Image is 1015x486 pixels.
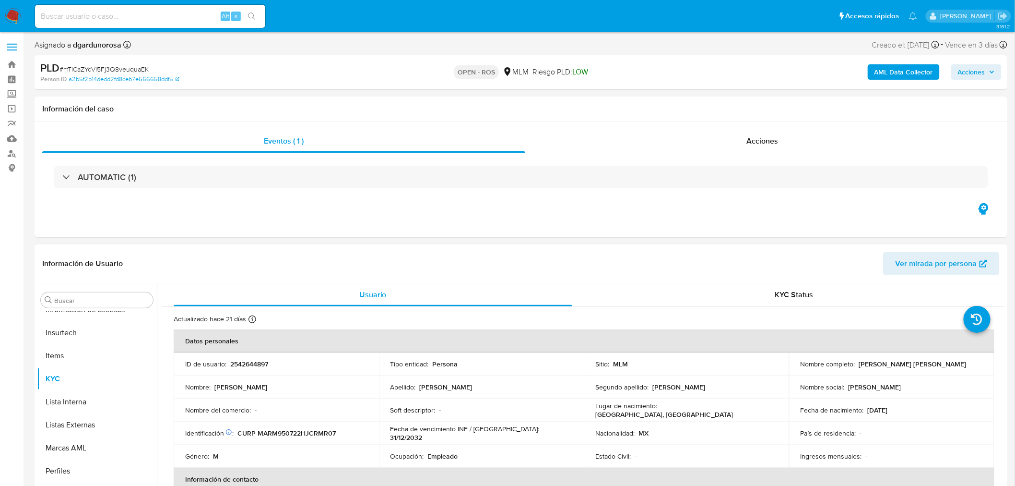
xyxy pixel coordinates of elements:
[909,12,917,20] a: Notificaciones
[872,38,939,51] div: Creado el: [DATE]
[59,64,149,74] span: # mTICaZYcVl5Fj3Q8veuquaEK
[42,104,1000,114] h1: Información del caso
[264,135,304,146] span: Eventos ( 1 )
[595,360,609,368] p: Sitio :
[37,344,157,367] button: Items
[390,425,540,433] p: Fecha de vencimiento INE / [GEOGRAPHIC_DATA] :
[37,367,157,390] button: KYC
[420,383,472,391] p: [PERSON_NAME]
[37,460,157,483] button: Perfiles
[390,360,429,368] p: Tipo entidad :
[595,383,649,391] p: Segundo apellido :
[883,252,1000,275] button: Ver mirada por persona
[235,12,237,21] span: s
[849,383,901,391] p: [PERSON_NAME]
[42,259,123,268] h1: Información de Usuario
[390,383,416,391] p: Apellido :
[951,64,1002,80] button: Acciones
[390,452,424,461] p: Ocupación :
[775,289,814,300] span: KYC Status
[35,10,265,23] input: Buscar usuario o caso...
[874,64,933,80] b: AML Data Collector
[185,452,209,461] p: Género :
[503,67,529,77] div: MLM
[613,360,628,368] p: MLM
[638,429,649,437] p: MX
[237,429,336,437] p: CURP MARM950722HJCRMR07
[222,12,229,21] span: Alt
[595,429,635,437] p: Nacionalidad :
[390,406,436,414] p: Soft descriptor :
[40,60,59,75] b: PLD
[945,40,998,50] span: Vence en 3 días
[941,38,944,51] span: -
[868,64,940,80] button: AML Data Collector
[801,406,864,414] p: Fecha de nacimiento :
[255,406,257,414] p: -
[40,75,67,84] b: Person ID
[801,383,845,391] p: Nombre social :
[998,11,1008,21] a: Salir
[868,406,888,414] p: [DATE]
[37,390,157,413] button: Lista Interna
[860,429,862,437] p: -
[428,452,458,461] p: Empleado
[433,360,458,368] p: Persona
[185,429,234,437] p: Identificación :
[213,452,219,461] p: M
[390,433,423,442] p: 31/12/2032
[174,315,246,324] p: Actualizado hace 21 días
[54,166,988,188] div: AUTOMATIC (1)
[54,296,149,305] input: Buscar
[866,452,868,461] p: -
[185,383,211,391] p: Nombre :
[572,66,588,77] span: LOW
[439,406,441,414] p: -
[69,75,179,84] a: a2b5f2b14dedd2fd8ceb7e566658ddf5
[532,67,588,77] span: Riesgo PLD:
[801,360,855,368] p: Nombre completo :
[940,12,994,21] p: diego.gardunorosas@mercadolibre.com.mx
[185,360,226,368] p: ID de usuario :
[652,383,705,391] p: [PERSON_NAME]
[859,360,967,368] p: [PERSON_NAME] [PERSON_NAME]
[595,452,631,461] p: Estado Civil :
[242,10,261,23] button: search-icon
[37,437,157,460] button: Marcas AML
[71,39,121,50] b: dgardunorosa
[359,289,387,300] span: Usuario
[746,135,778,146] span: Acciones
[846,11,899,21] span: Accesos rápidos
[45,296,52,304] button: Buscar
[78,172,136,182] h3: AUTOMATIC (1)
[801,452,862,461] p: Ingresos mensuales :
[37,413,157,437] button: Listas Externas
[801,429,856,437] p: País de residencia :
[214,383,267,391] p: [PERSON_NAME]
[896,252,977,275] span: Ver mirada por persona
[35,40,121,50] span: Asignado a
[595,401,657,410] p: Lugar de nacimiento :
[454,65,499,79] p: OPEN - ROS
[185,406,251,414] p: Nombre del comercio :
[174,329,994,352] th: Datos personales
[595,410,733,419] p: [GEOGRAPHIC_DATA], [GEOGRAPHIC_DATA]
[230,360,268,368] p: 2542644897
[958,64,985,80] span: Acciones
[635,452,637,461] p: -
[37,321,157,344] button: Insurtech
